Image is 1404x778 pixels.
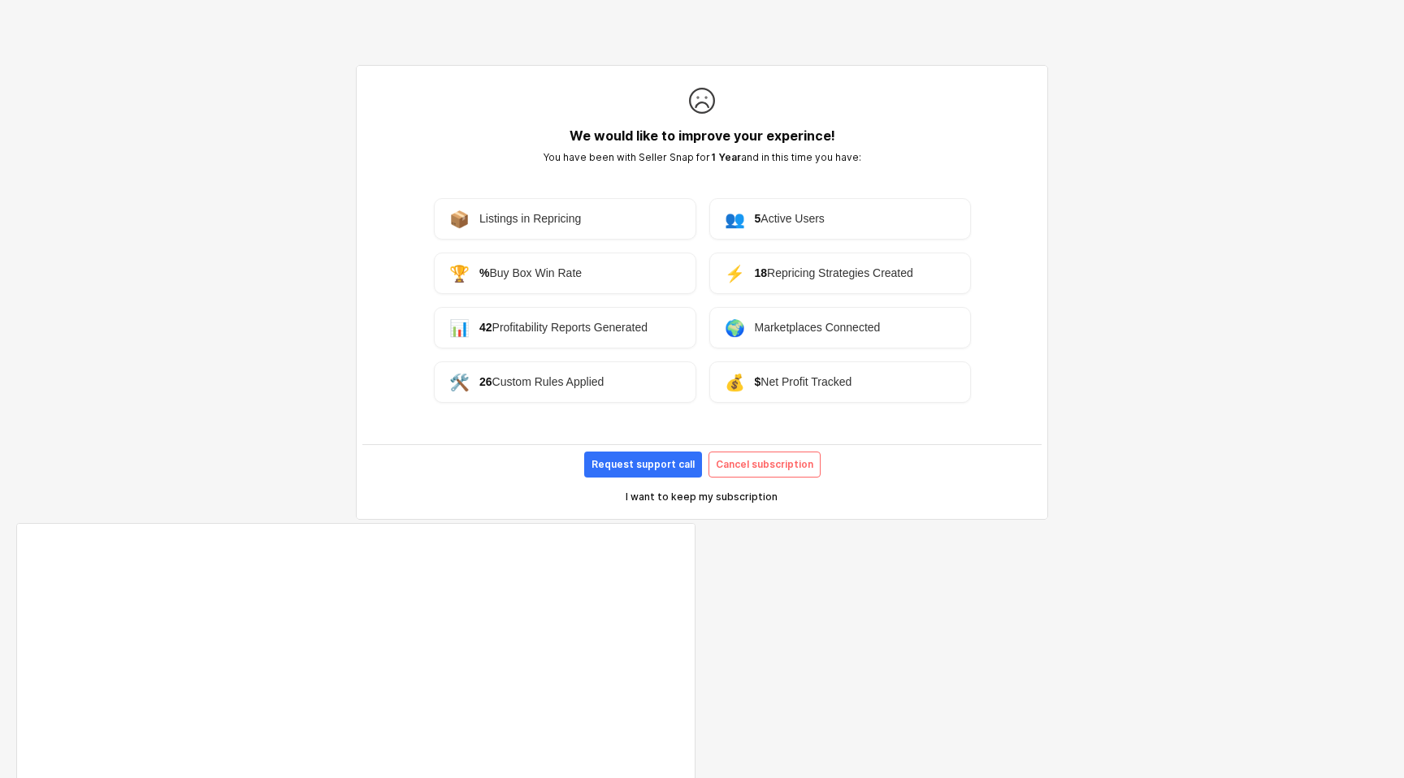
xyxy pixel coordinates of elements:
[584,452,702,478] button: Request support call
[708,452,821,478] button: Cancel subscription
[626,491,778,504] p: I want to keep my subscription
[710,151,741,163] strong: 1 Year
[379,150,1025,165] p: You have been with Seller Snap for and in this time you have:
[488,484,915,510] button: I want to keep my subscription
[591,458,695,471] p: Request support call
[379,128,1025,144] h5: We would like to improve your experince!
[716,458,813,471] p: Cancel subscription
